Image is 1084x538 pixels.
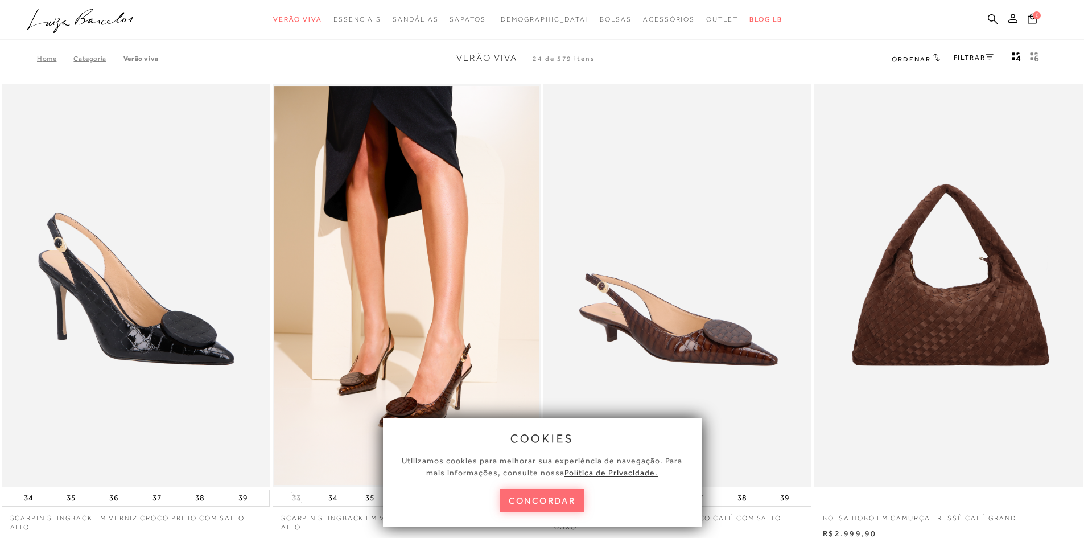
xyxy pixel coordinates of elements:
span: BLOG LB [749,15,782,23]
button: 38 [192,490,208,506]
a: BLOG LB [749,9,782,30]
span: Verão Viva [273,15,322,23]
img: BOLSA HOBO EM CAMURÇA TRESSÊ CAFÉ GRANDE [815,86,1081,485]
img: SCARPIN SLINGBACK EM VERNIZ CROCO PRETO COM SALTO ALTO [3,86,269,485]
span: Verão Viva [456,53,517,63]
span: Essenciais [333,15,381,23]
a: noSubCategoriesText [643,9,695,30]
button: 37 [149,490,165,506]
a: SCARPIN SLINGBACK EM VERNIZ CROCO PRETO COM SALTO ALTO [2,507,270,533]
a: Política de Privacidade. [564,468,658,477]
a: SCARPIN SLINGBACK EM VERNIZ CROCO PRETO COM SALTO ALTO SCARPIN SLINGBACK EM VERNIZ CROCO PRETO CO... [3,86,269,485]
span: 0 [1033,11,1041,19]
img: SCARPIN SLINGBACK EM VERNIZ CROCO CAFÉ COM SALTO BAIXO [545,86,810,485]
a: noSubCategoriesText [600,9,632,30]
a: noSubCategoriesText [706,9,738,30]
button: gridText6Desc [1027,51,1042,66]
span: Ordenar [892,55,930,63]
span: Sapatos [450,15,485,23]
button: Mostrar 4 produtos por linha [1008,51,1024,66]
a: noSubCategoriesText [497,9,589,30]
button: 35 [63,490,79,506]
a: BOLSA HOBO EM CAMURÇA TRESSÊ CAFÉ GRANDE [814,507,1082,523]
span: Outlet [706,15,738,23]
span: R$2.999,90 [823,529,876,538]
a: noSubCategoriesText [393,9,438,30]
span: [DEMOGRAPHIC_DATA] [497,15,589,23]
a: Categoria [73,55,123,63]
a: Verão Viva [123,55,159,63]
img: SCARPIN SLINGBACK EM VERNIZ CROCO CAFÉ COM SALTO ALTO [274,86,539,485]
span: Bolsas [600,15,632,23]
button: 34 [20,490,36,506]
button: concordar [500,489,584,512]
a: SCARPIN SLINGBACK EM VERNIZ CROCO CAFÉ COM SALTO ALTO [273,507,541,533]
a: noSubCategoriesText [273,9,322,30]
span: cookies [510,432,574,445]
button: 36 [106,490,122,506]
a: SCARPIN SLINGBACK EM VERNIZ CROCO CAFÉ COM SALTO ALTO SCARPIN SLINGBACK EM VERNIZ CROCO CAFÉ COM ... [274,86,539,485]
button: 39 [235,490,251,506]
a: Home [37,55,73,63]
span: Acessórios [643,15,695,23]
button: 35 [362,490,378,506]
a: FILTRAR [954,54,994,61]
a: noSubCategoriesText [333,9,381,30]
button: 0 [1024,13,1040,28]
button: 38 [734,490,750,506]
button: 39 [777,490,793,506]
button: 34 [325,490,341,506]
span: Sandálias [393,15,438,23]
a: noSubCategoriesText [450,9,485,30]
span: 24 de 579 itens [533,55,595,63]
a: SCARPIN SLINGBACK EM VERNIZ CROCO CAFÉ COM SALTO BAIXO SCARPIN SLINGBACK EM VERNIZ CROCO CAFÉ COM... [545,86,810,485]
span: Utilizamos cookies para melhorar sua experiência de navegação. Para mais informações, consulte nossa [402,456,682,477]
a: BOLSA HOBO EM CAMURÇA TRESSÊ CAFÉ GRANDE BOLSA HOBO EM CAMURÇA TRESSÊ CAFÉ GRANDE [815,86,1081,485]
button: 33 [288,492,304,503]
